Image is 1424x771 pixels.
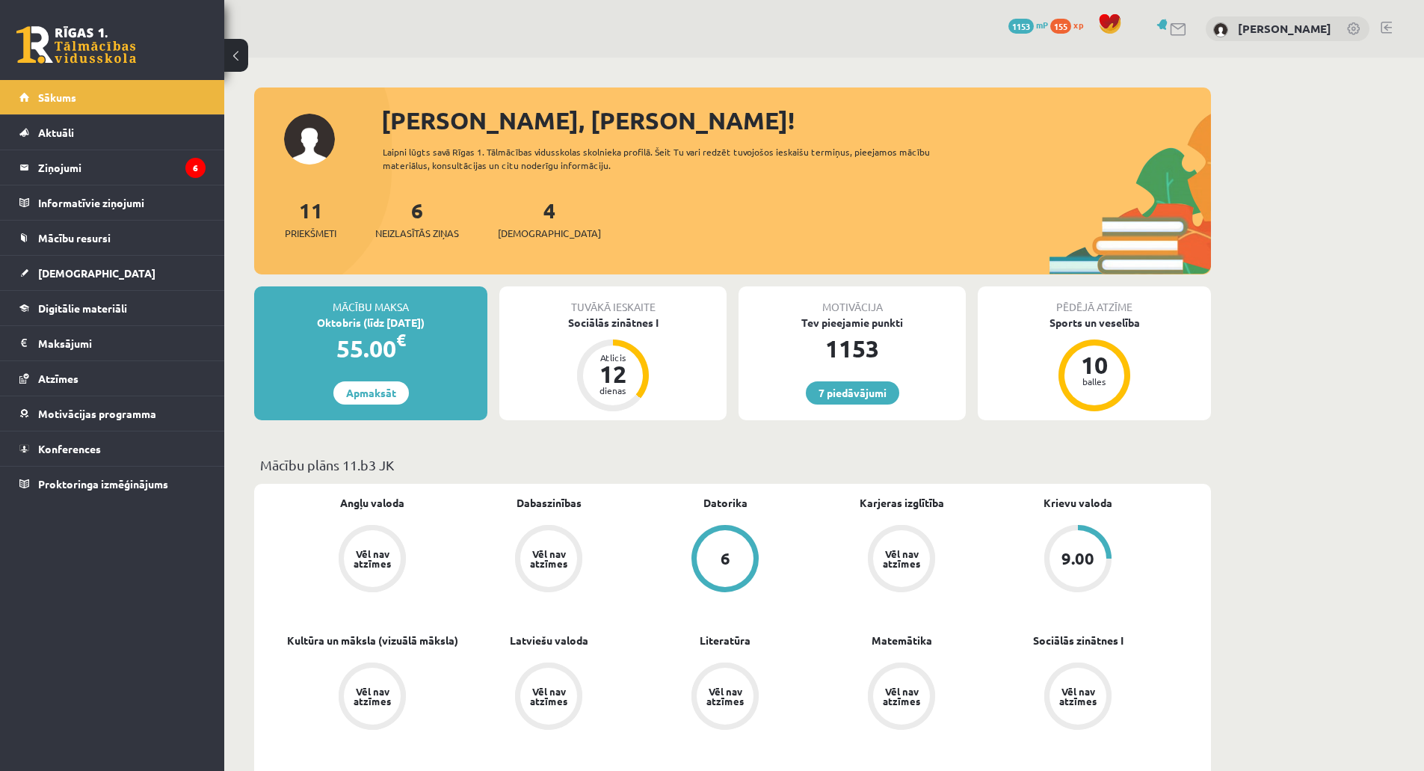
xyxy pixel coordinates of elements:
img: Regnārs Želvis [1213,22,1228,37]
div: Vēl nav atzīmes [881,686,922,706]
a: Vēl nav atzīmes [813,525,990,595]
a: [DEMOGRAPHIC_DATA] [19,256,206,290]
div: Sociālās zinātnes I [499,315,727,331]
span: Aktuāli [38,126,74,139]
a: Atzīmes [19,361,206,396]
a: 6Neizlasītās ziņas [375,197,459,241]
span: Digitālie materiāli [38,301,127,315]
legend: Ziņojumi [38,150,206,185]
span: Sākums [38,90,76,104]
legend: Maksājumi [38,326,206,360]
div: Vēl nav atzīmes [1057,686,1099,706]
i: 6 [185,158,206,178]
div: 9.00 [1061,550,1094,567]
a: Konferences [19,431,206,466]
a: Vēl nav atzīmes [990,663,1166,733]
a: Ziņojumi6 [19,150,206,185]
span: [DEMOGRAPHIC_DATA] [38,266,155,280]
a: Apmaksāt [333,381,409,405]
a: Proktoringa izmēģinājums [19,467,206,501]
div: Laipni lūgts savā Rīgas 1. Tālmācības vidusskolas skolnieka profilā. Šeit Tu vari redzēt tuvojošo... [383,145,957,172]
legend: Informatīvie ziņojumi [38,185,206,220]
a: Vēl nav atzīmes [460,525,637,595]
a: 9.00 [990,525,1166,595]
span: [DEMOGRAPHIC_DATA] [498,226,601,241]
a: Sports un veselība 10 balles [978,315,1211,414]
div: Vēl nav atzīmes [528,549,570,568]
a: Digitālie materiāli [19,291,206,325]
a: Krievu valoda [1044,495,1112,511]
div: 1153 [739,331,966,366]
a: Maksājumi [19,326,206,360]
span: Proktoringa izmēģinājums [38,477,168,491]
span: Neizlasītās ziņas [375,226,459,241]
span: Mācību resursi [38,231,111,245]
a: Latviešu valoda [510,633,588,648]
div: Motivācija [739,286,966,315]
span: 1153 [1008,19,1034,34]
a: Sociālās zinātnes I [1033,633,1124,648]
a: Informatīvie ziņojumi [19,185,206,220]
a: Sociālās zinātnes I Atlicis 12 dienas [499,315,727,414]
span: mP [1036,19,1048,31]
a: Vēl nav atzīmes [637,663,813,733]
a: Mācību resursi [19,221,206,255]
a: Literatūra [700,633,750,648]
a: 6 [637,525,813,595]
div: dienas [591,386,635,395]
div: Tev pieejamie punkti [739,315,966,331]
div: 55.00 [254,331,487,366]
div: balles [1072,377,1117,386]
div: 6 [721,550,730,567]
div: Atlicis [591,353,635,362]
a: 155 xp [1050,19,1091,31]
div: Pēdējā atzīme [978,286,1211,315]
a: [PERSON_NAME] [1238,21,1331,36]
div: Vēl nav atzīmes [351,549,393,568]
div: 12 [591,362,635,386]
a: Motivācijas programma [19,396,206,431]
div: 10 [1072,353,1117,377]
a: 11Priekšmeti [285,197,336,241]
div: Sports un veselība [978,315,1211,331]
span: xp [1073,19,1083,31]
a: Sākums [19,80,206,114]
div: [PERSON_NAME], [PERSON_NAME]! [381,102,1211,138]
div: Vēl nav atzīmes [528,686,570,706]
a: Datorika [703,495,748,511]
span: € [396,329,406,351]
a: Karjeras izglītība [860,495,944,511]
div: Vēl nav atzīmes [351,686,393,706]
a: Vēl nav atzīmes [284,663,460,733]
div: Mācību maksa [254,286,487,315]
a: Kultūra un māksla (vizuālā māksla) [287,633,458,648]
div: Vēl nav atzīmes [881,549,922,568]
a: Vēl nav atzīmes [460,663,637,733]
span: Konferences [38,442,101,455]
span: 155 [1050,19,1071,34]
div: Oktobris (līdz [DATE]) [254,315,487,331]
a: Vēl nav atzīmes [813,663,990,733]
span: Priekšmeti [285,226,336,241]
a: Aktuāli [19,115,206,150]
a: Angļu valoda [340,495,404,511]
div: Tuvākā ieskaite [499,286,727,315]
a: 7 piedāvājumi [806,381,899,405]
a: Vēl nav atzīmes [284,525,460,595]
span: Motivācijas programma [38,407,156,420]
a: Rīgas 1. Tālmācības vidusskola [16,26,136,64]
p: Mācību plāns 11.b3 JK [260,455,1205,475]
span: Atzīmes [38,372,78,385]
a: Dabaszinības [517,495,582,511]
a: 1153 mP [1008,19,1048,31]
a: 4[DEMOGRAPHIC_DATA] [498,197,601,241]
div: Vēl nav atzīmes [704,686,746,706]
a: Matemātika [872,633,932,648]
